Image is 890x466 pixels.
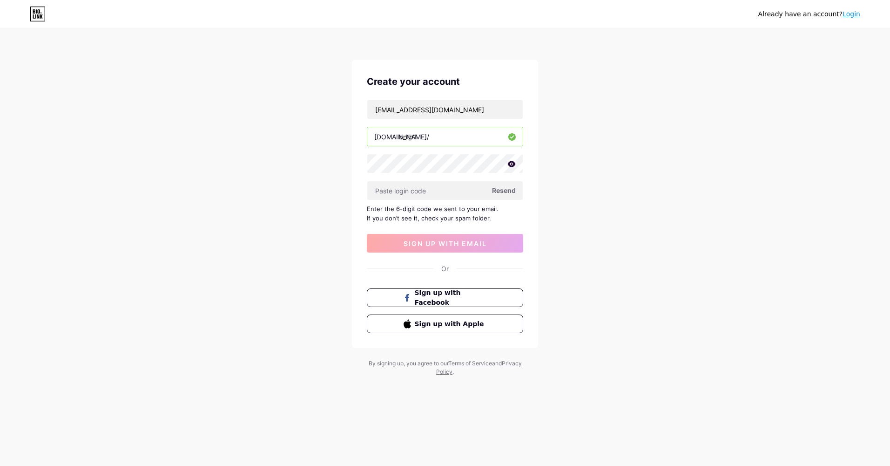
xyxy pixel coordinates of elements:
button: Sign up with Facebook [367,288,523,307]
span: sign up with email [404,240,487,247]
span: Resend [492,185,516,195]
button: Sign up with Apple [367,315,523,333]
a: Terms of Service [448,360,492,367]
div: Create your account [367,75,523,89]
div: Already have an account? [758,9,860,19]
input: Paste login code [367,181,523,200]
input: username [367,127,523,146]
div: Enter the 6-digit code we sent to your email. If you don’t see it, check your spam folder. [367,204,523,223]
a: Login [843,10,860,18]
div: [DOMAIN_NAME]/ [374,132,429,142]
input: Email [367,100,523,119]
div: By signing up, you agree to our and . [366,359,524,376]
span: Sign up with Apple [415,319,487,329]
span: Sign up with Facebook [415,288,487,308]
button: sign up with email [367,234,523,253]
div: Or [441,264,449,274]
